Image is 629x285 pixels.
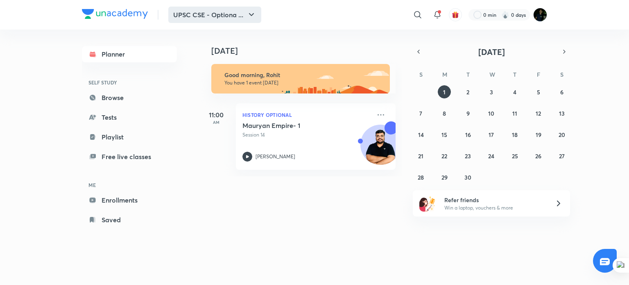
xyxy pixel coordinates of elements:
[444,204,545,212] p: Win a laptop, vouchers & more
[535,152,541,160] abbr: September 26, 2025
[462,128,475,141] button: September 16, 2025
[464,173,471,181] abbr: September 30, 2025
[438,107,451,120] button: September 8, 2025
[444,196,545,204] h6: Refer friends
[555,128,568,141] button: September 20, 2025
[82,178,177,192] h6: ME
[442,71,447,78] abbr: Monday
[441,173,448,181] abbr: September 29, 2025
[485,149,498,162] button: September 24, 2025
[200,120,233,125] p: AM
[82,192,177,208] a: Enrollments
[462,107,475,120] button: September 9, 2025
[513,88,516,96] abbr: September 4, 2025
[485,85,498,98] button: September 3, 2025
[508,107,521,120] button: September 11, 2025
[256,153,295,160] p: [PERSON_NAME]
[424,46,559,57] button: [DATE]
[532,85,545,98] button: September 5, 2025
[462,85,475,98] button: September 2, 2025
[508,85,521,98] button: September 4, 2025
[560,88,563,96] abbr: September 6, 2025
[512,131,518,139] abbr: September 18, 2025
[513,71,516,78] abbr: Thursday
[512,152,518,160] abbr: September 25, 2025
[441,131,447,139] abbr: September 15, 2025
[441,152,447,160] abbr: September 22, 2025
[466,71,470,78] abbr: Tuesday
[478,46,505,57] span: [DATE]
[361,129,400,169] img: Avatar
[485,128,498,141] button: September 17, 2025
[438,128,451,141] button: September 15, 2025
[532,128,545,141] button: September 19, 2025
[512,109,517,117] abbr: September 11, 2025
[82,75,177,89] h6: SELF STUDY
[555,85,568,98] button: September 6, 2025
[438,171,451,184] button: September 29, 2025
[462,171,475,184] button: September 30, 2025
[489,131,494,139] abbr: September 17, 2025
[536,109,541,117] abbr: September 12, 2025
[200,110,233,120] h5: 11:00
[242,110,371,120] p: History Optional
[414,171,428,184] button: September 28, 2025
[490,88,493,96] abbr: September 3, 2025
[419,195,436,212] img: referral
[508,149,521,162] button: September 25, 2025
[443,88,446,96] abbr: September 1, 2025
[537,88,540,96] abbr: September 5, 2025
[462,149,475,162] button: September 23, 2025
[465,152,471,160] abbr: September 23, 2025
[559,152,565,160] abbr: September 27, 2025
[82,109,177,125] a: Tests
[532,149,545,162] button: September 26, 2025
[414,128,428,141] button: September 14, 2025
[438,85,451,98] button: September 1, 2025
[555,107,568,120] button: September 13, 2025
[533,8,547,22] img: Rohit Duggal
[466,88,469,96] abbr: September 2, 2025
[414,107,428,120] button: September 7, 2025
[452,11,459,18] img: avatar
[414,149,428,162] button: September 21, 2025
[465,131,471,139] abbr: September 16, 2025
[449,8,462,21] button: avatar
[242,121,344,130] h5: Mauryan Empire- 1
[489,71,495,78] abbr: Wednesday
[211,64,390,93] img: morning
[443,109,446,117] abbr: September 8, 2025
[224,80,382,86] p: You have 1 event [DATE]
[82,9,148,19] img: Company Logo
[418,173,424,181] abbr: September 28, 2025
[419,109,422,117] abbr: September 7, 2025
[560,71,563,78] abbr: Saturday
[555,149,568,162] button: September 27, 2025
[419,71,423,78] abbr: Sunday
[82,148,177,165] a: Free live classes
[438,149,451,162] button: September 22, 2025
[211,46,404,56] h4: [DATE]
[82,89,177,106] a: Browse
[82,212,177,228] a: Saved
[418,152,423,160] abbr: September 21, 2025
[82,129,177,145] a: Playlist
[168,7,261,23] button: UPSC CSE - Optiona ...
[501,11,509,19] img: streak
[224,71,382,79] h6: Good morning, Rohit
[536,131,541,139] abbr: September 19, 2025
[485,107,498,120] button: September 10, 2025
[559,109,565,117] abbr: September 13, 2025
[242,131,371,139] p: Session 14
[488,152,494,160] abbr: September 24, 2025
[559,131,565,139] abbr: September 20, 2025
[82,9,148,21] a: Company Logo
[537,71,540,78] abbr: Friday
[418,131,424,139] abbr: September 14, 2025
[488,109,494,117] abbr: September 10, 2025
[532,107,545,120] button: September 12, 2025
[466,109,470,117] abbr: September 9, 2025
[508,128,521,141] button: September 18, 2025
[82,46,177,62] a: Planner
